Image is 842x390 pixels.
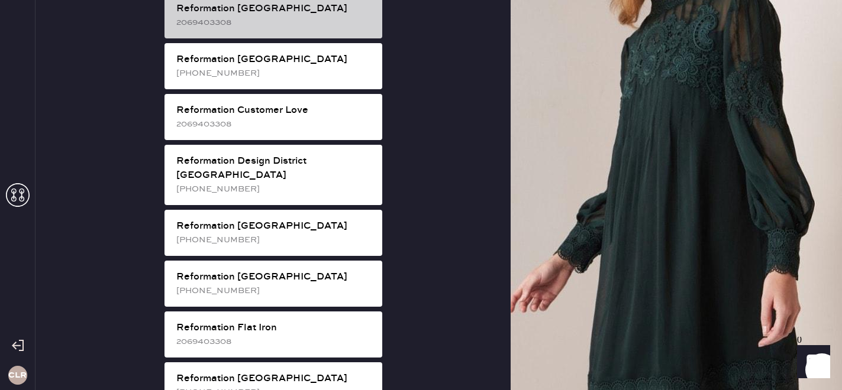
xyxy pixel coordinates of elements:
div: 2069403308 [176,118,373,131]
div: [PHONE_NUMBER] [176,233,373,246]
div: Reformation [GEOGRAPHIC_DATA] [176,270,373,284]
div: Reformation Design District [GEOGRAPHIC_DATA] [176,154,373,183]
div: Reformation [GEOGRAPHIC_DATA] [176,219,373,233]
div: [PHONE_NUMBER] [176,183,373,196]
div: Reformation Flat Iron [176,321,373,335]
div: Reformation [GEOGRAPHIC_DATA] [176,372,373,386]
div: [PHONE_NUMBER] [176,67,373,80]
div: Reformation [GEOGRAPHIC_DATA] [176,53,373,67]
h3: CLR [8,371,27,379]
iframe: Front Chat [786,337,837,388]
div: [PHONE_NUMBER] [176,284,373,297]
div: 2069403308 [176,16,373,29]
div: Reformation [GEOGRAPHIC_DATA] [176,2,373,16]
div: Reformation Customer Love [176,103,373,118]
div: 2069403308 [176,335,373,348]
